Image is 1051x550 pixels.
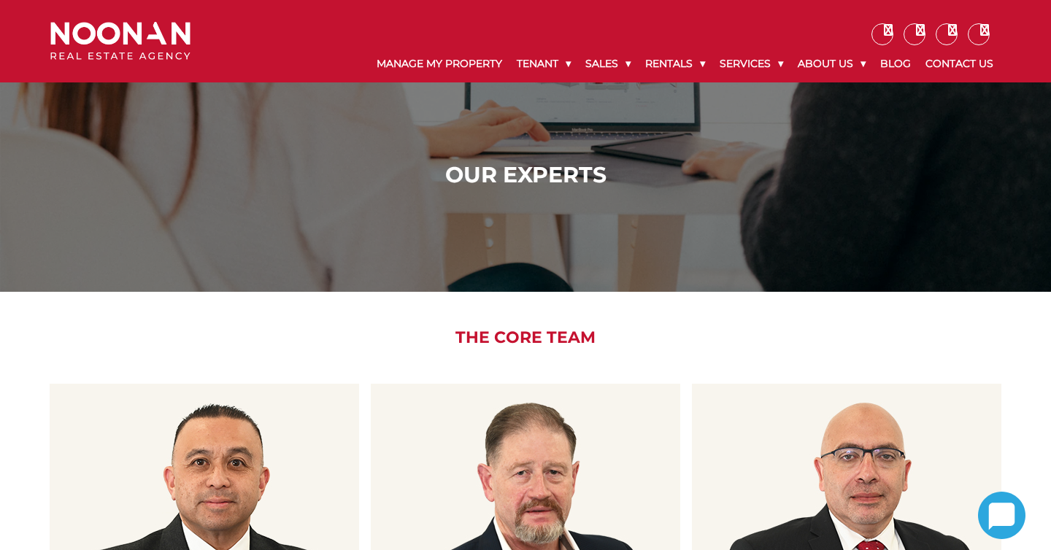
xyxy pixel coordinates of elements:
[918,45,1001,82] a: Contact Us
[790,45,873,82] a: About Us
[509,45,578,82] a: Tenant
[50,22,190,61] img: Noonan Real Estate Agency
[578,45,638,82] a: Sales
[873,45,918,82] a: Blog
[712,45,790,82] a: Services
[369,45,509,82] a: Manage My Property
[39,328,1012,347] h2: The Core Team
[638,45,712,82] a: Rentals
[54,162,998,188] h1: Our Experts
